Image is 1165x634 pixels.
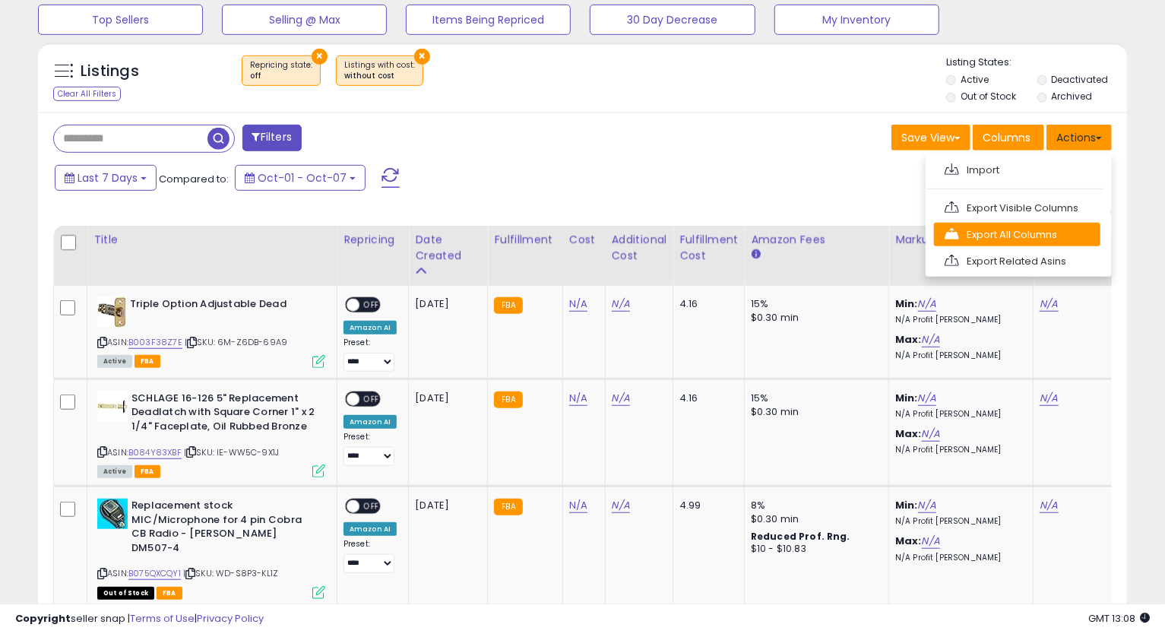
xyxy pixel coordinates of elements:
b: Reduced Prof. Rng. [751,530,850,543]
div: off [250,71,312,81]
label: Archived [1051,90,1092,103]
p: N/A Profit [PERSON_NAME] [895,553,1021,563]
button: Items Being Repriced [406,5,571,35]
label: Active [961,73,989,86]
span: Compared to: [159,172,229,186]
b: Min: [895,391,918,405]
p: N/A Profit [PERSON_NAME] [895,516,1021,527]
div: $10 - $10.83 [751,543,877,556]
h5: Listings [81,61,139,82]
button: My Inventory [774,5,939,35]
span: FBA [157,587,182,600]
button: Columns [973,125,1044,151]
div: Markup on Cost [895,232,1027,248]
div: [DATE] [415,499,476,512]
span: FBA [135,465,160,478]
span: FBA [135,355,160,368]
button: Last 7 Days [55,165,157,191]
b: Max: [895,332,922,347]
div: Fulfillment Cost [679,232,738,264]
div: Date Created [415,232,481,264]
a: Terms of Use [130,611,195,626]
a: Privacy Policy [197,611,264,626]
span: OFF [359,392,384,405]
div: 4.99 [679,499,733,512]
button: 30 Day Decrease [590,5,755,35]
div: Amazon AI [343,522,397,536]
label: Out of Stock [961,90,1016,103]
p: Listing States: [946,55,1127,70]
span: | SKU: 6M-Z6DB-69A9 [185,336,287,348]
p: N/A Profit [PERSON_NAME] [895,350,1021,361]
small: FBA [494,297,522,314]
a: N/A [1040,498,1058,513]
button: Actions [1046,125,1112,151]
div: 4.16 [679,391,733,405]
button: Oct-01 - Oct-07 [235,165,366,191]
button: Selling @ Max [222,5,387,35]
a: N/A [569,296,587,312]
div: $0.30 min [751,311,877,325]
span: All listings currently available for purchase on Amazon [97,355,132,368]
img: 41uvKzztMrL._SL40_.jpg [97,297,126,328]
img: 31IvWU7td7L._SL40_.jpg [97,391,128,422]
button: Save View [891,125,970,151]
span: Last 7 Days [78,170,138,185]
b: SCHLAGE 16-126 5" Replacement Deadlatch with Square Corner 1" x 2 1/4" Faceplate, Oil Rubbed Bronze [131,391,316,438]
span: 2025-10-15 13:08 GMT [1088,611,1150,626]
small: FBA [494,499,522,515]
div: Amazon Fees [751,232,882,248]
a: Import [934,158,1100,182]
div: Preset: [343,338,397,372]
div: Preset: [343,539,397,573]
div: Amazon AI [343,415,397,429]
a: N/A [612,296,630,312]
a: Export All Columns [934,223,1100,246]
p: N/A Profit [PERSON_NAME] [895,409,1021,420]
div: Cost [569,232,599,248]
a: N/A [612,391,630,406]
a: N/A [922,332,940,347]
span: Oct-01 - Oct-07 [258,170,347,185]
small: Amazon Fees. [751,248,760,262]
a: N/A [1040,296,1058,312]
p: N/A Profit [PERSON_NAME] [895,315,1021,325]
span: All listings currently available for purchase on Amazon [97,465,132,478]
a: N/A [569,498,587,513]
div: Fulfillment [494,232,556,248]
b: Max: [895,426,922,441]
span: Repricing state : [250,59,312,82]
div: Clear All Filters [53,87,121,101]
div: Amazon AI [343,321,397,334]
div: 4.16 [679,297,733,311]
b: Min: [895,498,918,512]
p: N/A Profit [PERSON_NAME] [895,445,1021,455]
div: ASIN: [97,391,325,476]
span: All listings that are currently out of stock and unavailable for purchase on Amazon [97,587,154,600]
a: N/A [918,498,936,513]
a: Export Related Asins [934,249,1100,273]
th: The percentage added to the cost of goods (COGS) that forms the calculator for Min & Max prices. [889,226,1034,286]
b: Max: [895,534,922,548]
div: Repricing [343,232,402,248]
div: Additional Cost [612,232,667,264]
div: $0.30 min [751,405,877,419]
span: | SKU: IE-WW5C-9X1J [184,446,279,458]
span: OFF [359,299,384,312]
div: 15% [751,297,877,311]
div: $0.30 min [751,512,877,526]
a: N/A [922,426,940,442]
span: Listings with cost : [344,59,415,82]
div: without cost [344,71,415,81]
a: N/A [922,534,940,549]
div: [DATE] [415,297,476,311]
a: Export Visible Columns [934,196,1100,220]
a: B075QXCQY1 [128,567,181,580]
a: N/A [612,498,630,513]
strong: Copyright [15,611,71,626]
a: B084Y83XBF [128,446,182,459]
a: N/A [918,391,936,406]
span: OFF [359,500,384,513]
a: N/A [918,296,936,312]
button: Filters [242,125,302,151]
